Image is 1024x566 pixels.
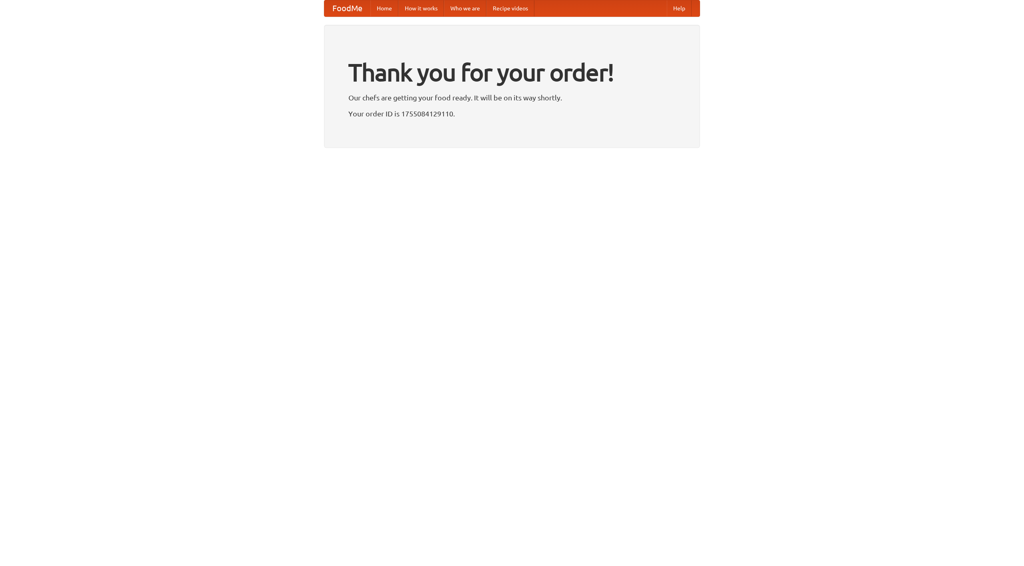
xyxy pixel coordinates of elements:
a: Help [667,0,692,16]
a: How it works [398,0,444,16]
a: FoodMe [324,0,370,16]
p: Our chefs are getting your food ready. It will be on its way shortly. [348,92,676,104]
p: Your order ID is 1755084129110. [348,108,676,120]
h1: Thank you for your order! [348,53,676,92]
a: Who we are [444,0,486,16]
a: Recipe videos [486,0,534,16]
a: Home [370,0,398,16]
